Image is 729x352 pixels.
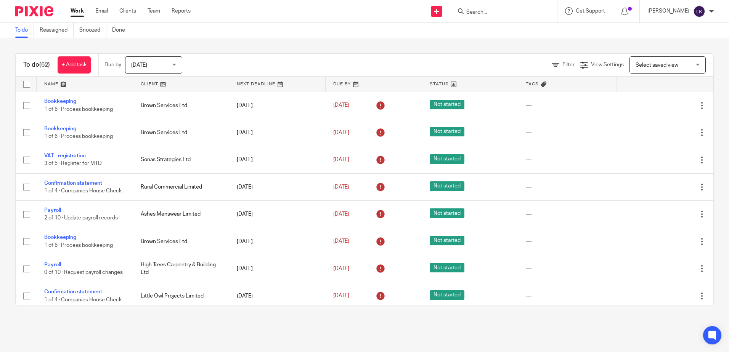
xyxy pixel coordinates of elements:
[44,181,102,186] a: Confirmation statement
[430,181,464,191] span: Not started
[133,119,230,146] td: Brown Services Ltd
[333,184,349,190] span: [DATE]
[119,7,136,15] a: Clients
[229,201,326,228] td: [DATE]
[44,161,102,166] span: 3 of 5 · Register for MTD
[95,7,108,15] a: Email
[172,7,191,15] a: Reports
[229,92,326,119] td: [DATE]
[133,255,230,282] td: High Trees Carpentry & Building Ltd
[133,201,230,228] td: Ashes Menswear Limited
[333,157,349,162] span: [DATE]
[44,134,113,139] span: 1 of 6 · Process bookkeeping
[333,103,349,108] span: [DATE]
[44,289,102,294] a: Confirmation statement
[430,154,464,164] span: Not started
[44,153,86,158] a: VAT - registration
[44,235,76,240] a: Bookkeeping
[333,130,349,135] span: [DATE]
[23,61,50,69] h1: To do
[39,62,50,68] span: (62)
[229,228,326,255] td: [DATE]
[636,62,678,68] span: Select saved view
[44,208,61,213] a: Payroll
[44,297,122,302] span: 1 of 4 · Companies House Check
[40,23,74,38] a: Reassigned
[647,7,689,15] p: [PERSON_NAME]
[229,173,326,200] td: [DATE]
[44,99,76,104] a: Bookkeeping
[430,263,464,272] span: Not started
[526,238,609,245] div: ---
[44,126,76,131] a: Bookkeeping
[526,102,609,109] div: ---
[229,282,326,309] td: [DATE]
[526,292,609,300] div: ---
[44,188,122,194] span: 1 of 4 · Companies House Check
[526,183,609,191] div: ---
[133,282,230,309] td: Little Owl Projects Limited
[526,156,609,163] div: ---
[71,7,84,15] a: Work
[229,255,326,282] td: [DATE]
[58,56,91,74] a: + Add task
[44,107,113,112] span: 1 of 6 · Process bookkeeping
[333,211,349,217] span: [DATE]
[15,23,34,38] a: To do
[133,146,230,173] td: Sonas Strategies Ltd
[576,8,605,14] span: Get Support
[333,239,349,244] span: [DATE]
[591,62,624,67] span: View Settings
[526,129,609,136] div: ---
[148,7,160,15] a: Team
[430,290,464,300] span: Not started
[333,266,349,271] span: [DATE]
[430,127,464,136] span: Not started
[44,216,118,221] span: 2 of 10 · Update payroll records
[133,92,230,119] td: Brown Services Ltd
[430,100,464,109] span: Not started
[229,119,326,146] td: [DATE]
[526,210,609,218] div: ---
[430,208,464,218] span: Not started
[133,228,230,255] td: Brown Services Ltd
[229,146,326,173] td: [DATE]
[15,6,53,16] img: Pixie
[104,61,121,69] p: Due by
[526,265,609,272] div: ---
[430,236,464,245] span: Not started
[131,62,147,68] span: [DATE]
[133,173,230,200] td: Rural Commercial Limited
[79,23,106,38] a: Snoozed
[466,9,534,16] input: Search
[44,243,113,248] span: 1 of 6 · Process bookkeeping
[112,23,131,38] a: Done
[44,262,61,267] a: Payroll
[44,270,123,275] span: 0 of 10 · Request payroll changes
[693,5,705,18] img: svg%3E
[562,62,575,67] span: Filter
[526,82,539,86] span: Tags
[333,293,349,298] span: [DATE]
